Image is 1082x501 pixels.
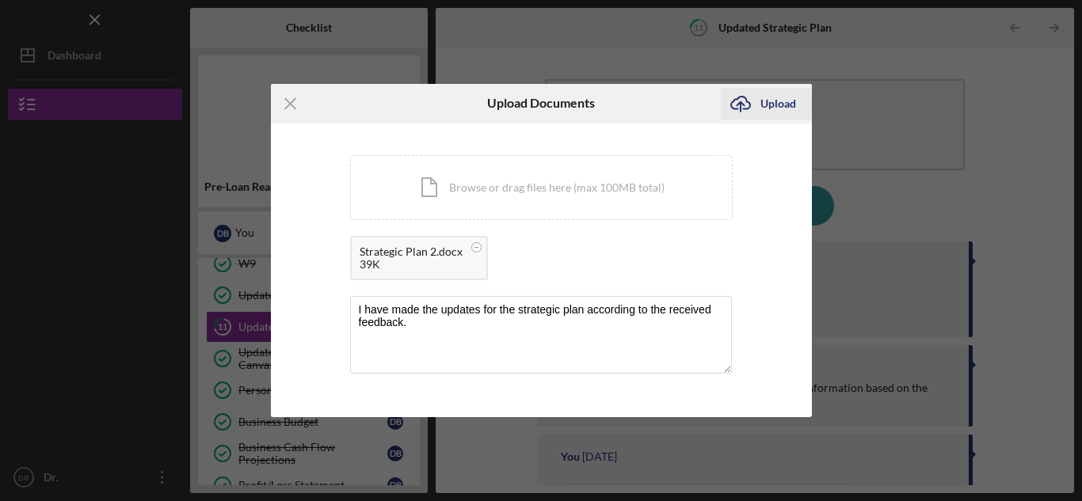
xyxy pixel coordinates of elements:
[360,258,463,271] div: 39K
[360,245,463,258] div: Strategic Plan 2.docx
[350,296,732,374] textarea: I have made the updates for the strategic plan according to the received feedback.
[487,96,595,110] h6: Upload Documents
[760,88,796,120] div: Upload
[721,88,812,120] button: Upload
